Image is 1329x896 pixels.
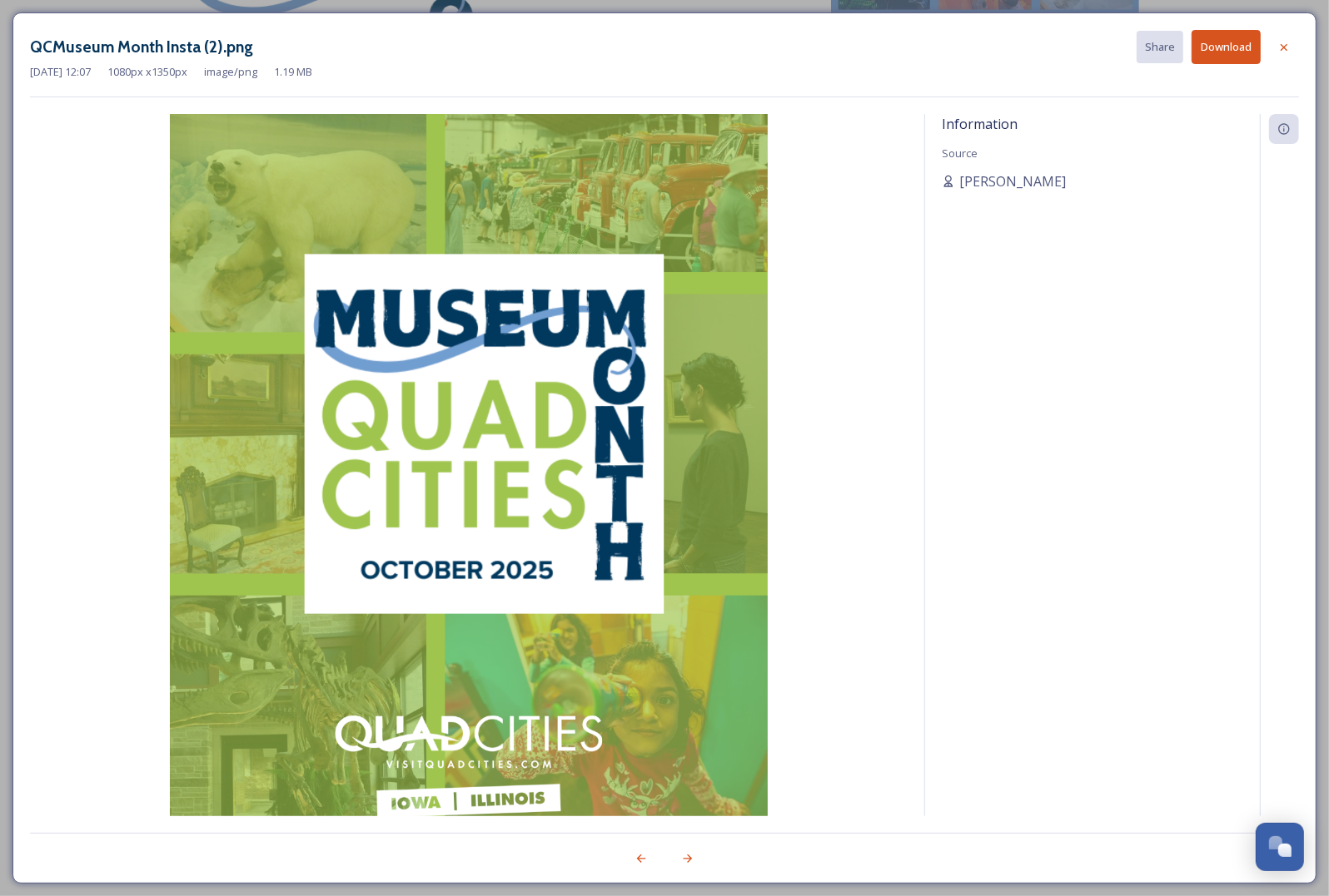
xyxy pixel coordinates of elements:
span: Source [942,146,978,161]
span: image/png [204,64,257,80]
span: 1080 px x 1350 px [107,64,187,80]
h3: QCMuseum Month Insta (2).png [30,35,253,59]
span: [PERSON_NAME] [959,171,1066,191]
img: QCMuseum%20Month%20Insta%20%282%29.png [30,114,908,860]
span: Information [942,115,1018,133]
button: Share [1137,31,1183,63]
button: Open Chat [1256,823,1304,871]
span: 1.19 MB [274,64,312,80]
button: Download [1192,30,1261,64]
span: [DATE] 12:07 [30,64,91,80]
